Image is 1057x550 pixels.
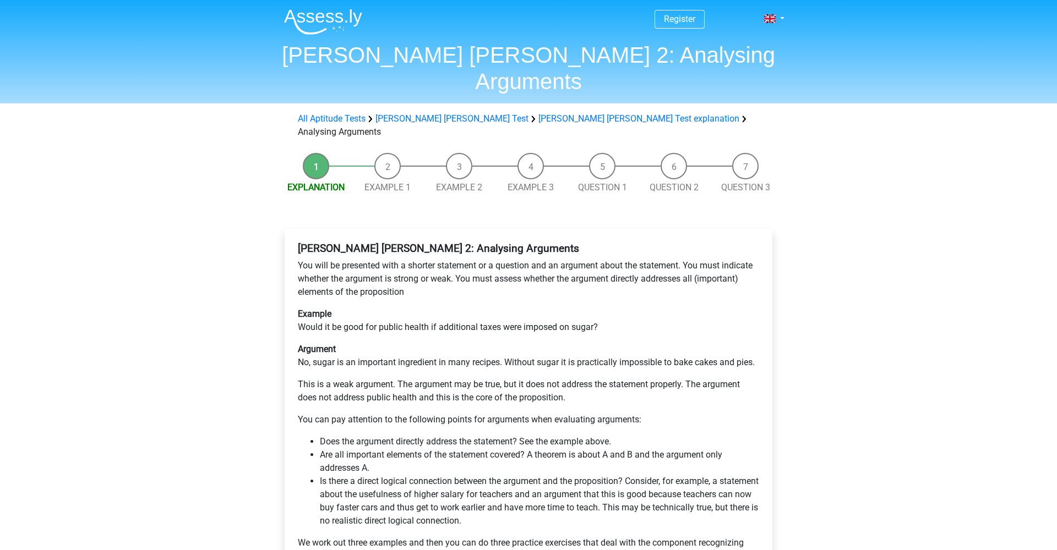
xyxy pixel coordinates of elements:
[298,113,366,124] a: All Aptitude Tests
[436,182,482,193] a: Example 2
[578,182,627,193] a: Question 1
[298,378,759,404] p: This is a weak argument. The argument may be true, but it does not address the statement properly...
[287,182,345,193] a: Explanation
[320,448,759,475] li: Are all important elements of the statement covered? A theorem is about A and B and the argument ...
[664,14,695,24] a: Register
[721,182,770,193] a: Question 3
[298,259,759,299] p: You will be presented with a shorter statement or a question and an argument about the statement....
[320,475,759,527] li: Is there a direct logical connection between the argument and the proposition? Consider, for exam...
[284,9,362,35] img: Assessly
[298,309,331,319] b: Example
[275,42,782,95] h1: [PERSON_NAME] [PERSON_NAME] 2: Analysing Arguments
[508,182,554,193] a: Example 3
[298,343,759,369] p: No, sugar is an important ingredient in many recipes. Without sugar it is practically impossible ...
[293,112,764,139] div: Analysing Arguments
[650,182,699,193] a: Question 2
[538,113,739,124] a: [PERSON_NAME] [PERSON_NAME] Test explanation
[298,307,759,334] p: Would it be good for public health if additional taxes were imposed on sugar?
[298,242,579,255] b: [PERSON_NAME] [PERSON_NAME] 2: Analysing Arguments
[298,413,759,426] p: You can pay attention to the following points for arguments when evaluating arguments:
[375,113,528,124] a: [PERSON_NAME] [PERSON_NAME] Test
[320,435,759,448] li: Does the argument directly address the statement? See the example above.
[364,182,411,193] a: Example 1
[298,344,336,354] b: Argument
